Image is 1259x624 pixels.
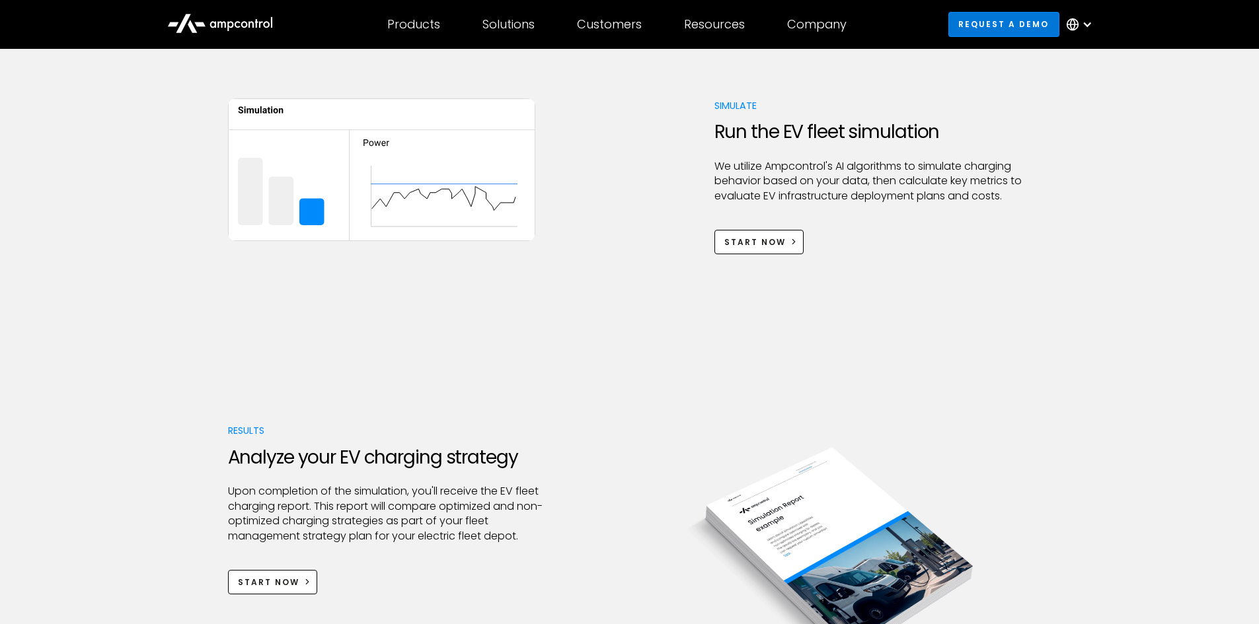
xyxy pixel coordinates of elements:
p: We utilize Ampcontrol's AI algorithms to simulate charging behavior based on your data, then calc... [714,159,1032,203]
a: Start Now [228,570,318,594]
div: Start Now [238,576,299,588]
div: Customers [577,17,642,32]
div: Simulate [714,98,1032,113]
div: Company [787,17,847,32]
div: Solutions [482,17,535,32]
a: Start Now [714,230,804,254]
h3: Run the EV fleet simulation [714,121,1032,143]
p: Upon completion of the simulation, you'll receive the EV fleet charging report. This report will ... [228,484,545,543]
div: Resources [684,17,745,32]
div: Results [228,423,545,438]
div: Products [387,17,440,32]
div: Start Now [724,236,786,248]
img: Ampcontrol Simulation EV infrastructure deployment plans graph [228,98,535,241]
a: Request a demo [948,12,1059,36]
h3: Analyze your EV charging strategy [228,446,545,469]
